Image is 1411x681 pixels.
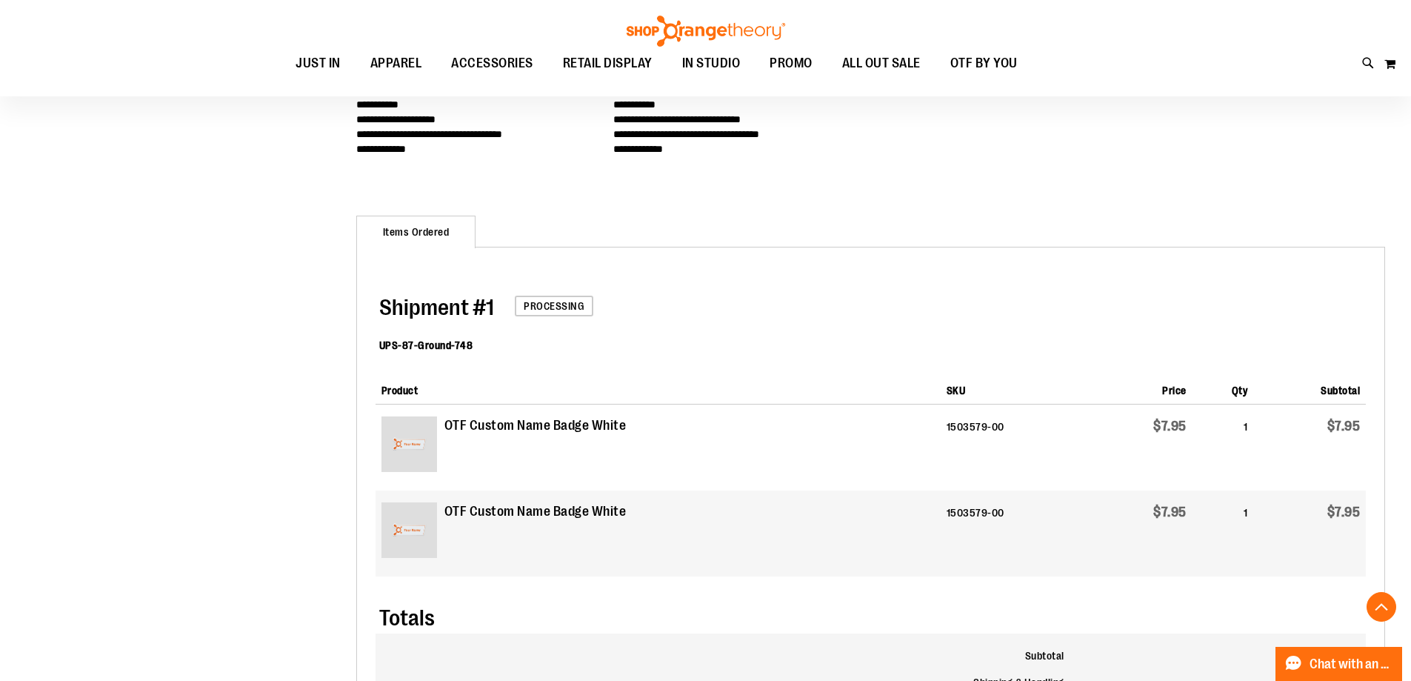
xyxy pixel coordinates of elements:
[563,47,653,80] span: RETAIL DISPLAY
[1153,505,1187,519] span: $7.95
[444,416,627,436] strong: OTF Custom Name Badge White
[379,605,435,631] span: Totals
[1367,592,1396,622] button: Back To Top
[950,47,1018,80] span: OTF BY YOU
[1192,491,1254,577] td: 1
[941,491,1094,577] td: 1503579-00
[379,295,486,320] span: Shipment #
[1253,371,1366,405] th: Subtotal
[941,371,1094,405] th: SKU
[770,47,813,80] span: PROMO
[370,47,422,80] span: APPAREL
[379,338,473,353] dt: UPS-87-Ground-748
[356,216,476,248] strong: Items Ordered
[451,47,533,80] span: ACCESSORIES
[1153,419,1187,433] span: $7.95
[515,296,593,316] span: Processing
[381,416,437,472] img: Product image for NAME BADGE
[1327,505,1361,519] span: $7.95
[1310,657,1393,671] span: Chat with an Expert
[444,502,627,522] strong: OTF Custom Name Badge White
[682,47,741,80] span: IN STUDIO
[941,405,1094,491] td: 1503579-00
[296,47,341,80] span: JUST IN
[1275,647,1403,681] button: Chat with an Expert
[1093,371,1192,405] th: Price
[376,371,941,405] th: Product
[1192,405,1254,491] td: 1
[1327,419,1361,433] span: $7.95
[379,295,494,320] span: 1
[624,16,787,47] img: Shop Orangetheory
[376,634,1070,669] th: Subtotal
[842,47,921,80] span: ALL OUT SALE
[1192,371,1254,405] th: Qty
[381,502,437,558] img: Product image for NAME BADGE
